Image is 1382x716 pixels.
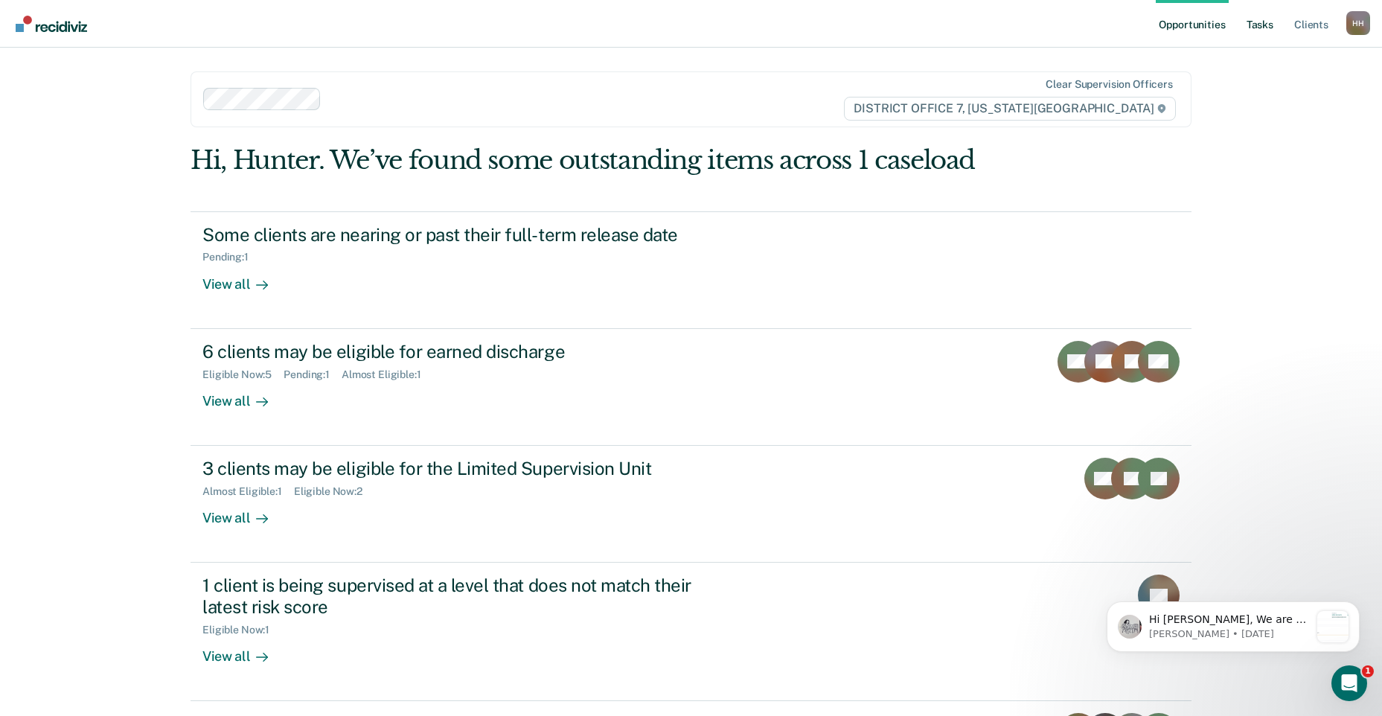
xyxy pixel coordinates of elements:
[202,485,294,498] div: Almost Eligible : 1
[202,224,725,246] div: Some clients are nearing or past their full-term release date
[844,97,1175,121] span: DISTRICT OFFICE 7, [US_STATE][GEOGRAPHIC_DATA]
[191,211,1191,329] a: Some clients are nearing or past their full-term release datePending:1View all
[202,380,286,409] div: View all
[1346,11,1370,35] div: H H
[202,498,286,527] div: View all
[202,575,725,618] div: 1 client is being supervised at a level that does not match their latest risk score
[191,446,1191,563] a: 3 clients may be eligible for the Limited Supervision UnitAlmost Eligible:1Eligible Now:2View all
[191,145,991,176] div: Hi, Hunter. We’ve found some outstanding items across 1 caseload
[202,458,725,479] div: 3 clients may be eligible for the Limited Supervision Unit
[16,16,87,32] img: Recidiviz
[65,56,225,69] p: Message from Kim, sent 1w ago
[1084,572,1382,676] iframe: Intercom notifications message
[65,42,225,423] span: Hi [PERSON_NAME], We are so excited to announce a brand new feature: AI case note search! 📣 Findi...
[1362,665,1374,677] span: 1
[342,368,433,381] div: Almost Eligible : 1
[202,368,284,381] div: Eligible Now : 5
[1346,11,1370,35] button: Profile dropdown button
[202,341,725,362] div: 6 clients may be eligible for earned discharge
[202,263,286,293] div: View all
[202,636,286,665] div: View all
[202,624,281,636] div: Eligible Now : 1
[284,368,342,381] div: Pending : 1
[191,563,1191,701] a: 1 client is being supervised at a level that does not match their latest risk scoreEligible Now:1...
[191,329,1191,446] a: 6 clients may be eligible for earned dischargeEligible Now:5Pending:1Almost Eligible:1View all
[1331,665,1367,701] iframe: Intercom live chat
[294,485,374,498] div: Eligible Now : 2
[1046,78,1172,91] div: Clear supervision officers
[202,251,260,263] div: Pending : 1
